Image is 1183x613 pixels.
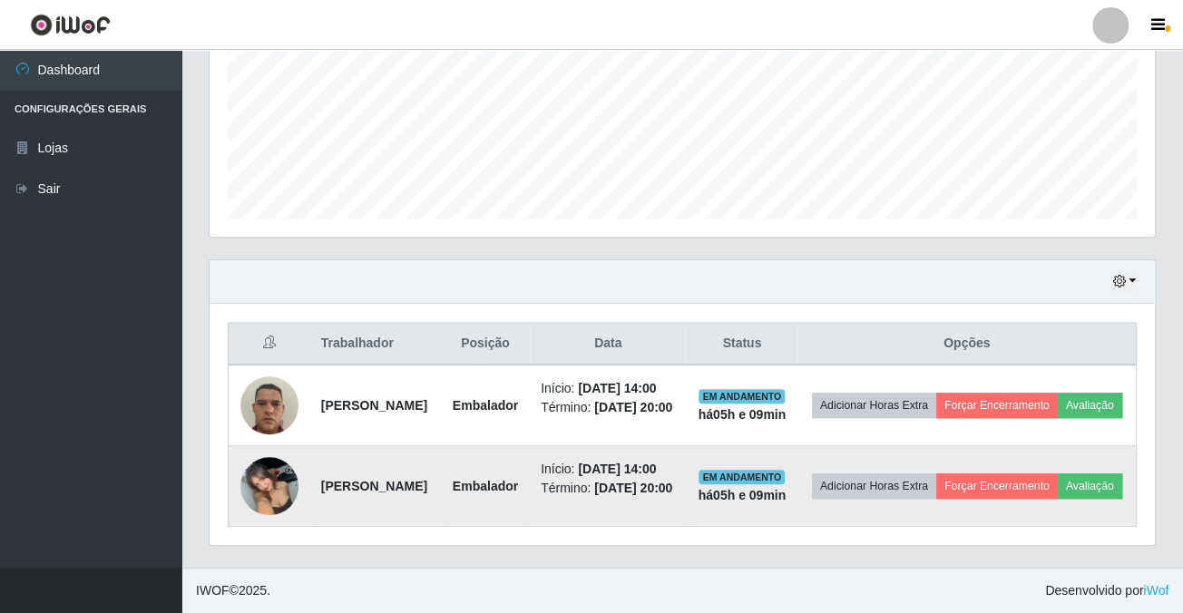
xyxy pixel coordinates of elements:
time: [DATE] 20:00 [594,481,672,495]
button: Adicionar Horas Extra [812,393,936,418]
li: Término: [541,479,675,498]
span: Desenvolvido por [1045,581,1168,600]
a: iWof [1143,583,1168,598]
th: Data [530,323,686,365]
strong: Embalador [453,479,518,493]
span: EM ANDAMENTO [699,389,785,404]
strong: há 05 h e 09 min [699,407,787,422]
time: [DATE] 14:00 [578,462,656,476]
button: Forçar Encerramento [936,473,1058,499]
img: 1749663581820.jpeg [240,366,298,443]
button: Avaliação [1058,473,1122,499]
span: EM ANDAMENTO [699,470,785,484]
span: © 2025 . [196,581,270,600]
span: IWOF [196,583,230,598]
button: Avaliação [1058,393,1122,418]
th: Posição [441,323,530,365]
th: Trabalhador [310,323,441,365]
li: Início: [541,379,675,398]
th: Opções [797,323,1136,365]
li: Término: [541,398,675,417]
img: CoreUI Logo [30,14,111,36]
time: [DATE] 14:00 [578,381,656,395]
li: Início: [541,460,675,479]
time: [DATE] 20:00 [594,400,672,414]
img: 1754455708839.jpeg [240,447,298,524]
button: Forçar Encerramento [936,393,1058,418]
strong: há 05 h e 09 min [699,488,787,502]
strong: Embalador [453,398,518,413]
button: Adicionar Horas Extra [812,473,936,499]
strong: [PERSON_NAME] [321,398,427,413]
th: Status [686,323,797,365]
strong: [PERSON_NAME] [321,479,427,493]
